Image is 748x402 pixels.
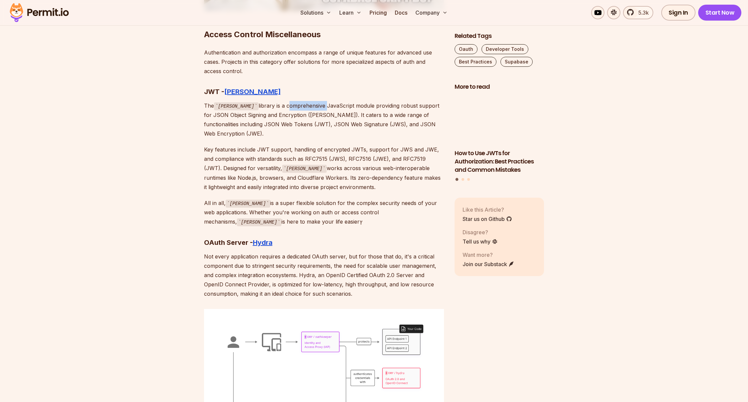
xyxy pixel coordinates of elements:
[463,228,498,236] p: Disagree?
[481,44,528,54] a: Developer Tools
[204,239,253,247] strong: OAuth Server -
[456,178,459,181] button: Go to slide 1
[455,95,544,182] div: Posts
[337,6,364,19] button: Learn
[467,178,470,181] button: Go to slide 3
[661,5,695,21] a: Sign In
[455,95,544,174] li: 1 of 3
[367,6,389,19] a: Pricing
[463,206,512,214] p: Like this Article?
[455,95,544,174] a: How to Use JWTs for Authorization: Best Practices and Common MistakesHow to Use JWTs for Authoriz...
[463,260,514,268] a: Join our Substack
[204,198,444,227] p: All in all, is a super flexible solution for the complex security needs of your web applications....
[463,238,498,246] a: Tell us why
[455,32,544,40] h2: Related Tags
[462,178,464,181] button: Go to slide 2
[623,6,653,19] a: 5.3k
[455,57,496,67] a: Best Practices
[204,252,444,298] p: Not every application requires a dedicated OAuth server, but for those that do, it's a critical c...
[204,30,321,39] strong: Access Control Miscellaneous
[214,102,259,110] code: [PERSON_NAME]
[392,6,410,19] a: Docs
[500,57,533,67] a: Supabase
[634,9,649,17] span: 5.3k
[204,145,444,192] p: Key features include JWT support, handling of encrypted JWTs, support for JWS and JWE, and compli...
[204,101,444,139] p: The library is a comprehensive JavaScript module providing robust support for JSON Object Signing...
[698,5,742,21] a: Start Now
[455,149,544,174] h3: How to Use JWTs for Authorization: Best Practices and Common Mistakes
[455,83,544,91] h2: More to read
[204,48,444,76] p: Authentication and authorization encompass a range of unique features for advanced use cases. Pro...
[253,239,272,247] a: Hydra
[455,95,544,146] img: How to Use JWTs for Authorization: Best Practices and Common Mistakes
[463,215,512,223] a: Star us on Github
[413,6,450,19] button: Company
[204,88,224,96] strong: JWT -
[7,1,72,24] img: Permit logo
[237,218,281,226] code: [PERSON_NAME]
[282,165,327,173] code: [PERSON_NAME]
[224,88,281,96] a: [PERSON_NAME]
[455,44,478,54] a: Oauth
[298,6,334,19] button: Solutions
[226,200,270,208] code: [PERSON_NAME]
[463,251,514,259] p: Want more?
